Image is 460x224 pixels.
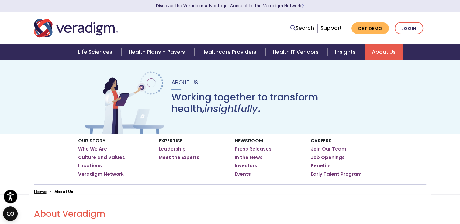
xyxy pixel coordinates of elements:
a: Login [395,22,423,35]
a: Insights [328,44,365,60]
a: Meet the Experts [159,154,199,161]
a: Veradigm Network [78,171,124,177]
span: Learn More [301,3,304,9]
a: Benefits [311,163,331,169]
a: Locations [78,163,102,169]
a: Health Plans + Payers [121,44,194,60]
em: insightfully [204,102,258,115]
a: Discover the Veradigm Advantage: Connect to the Veradigm NetworkLearn More [156,3,304,9]
a: Life Sciences [71,44,121,60]
a: Events [235,171,251,177]
a: Healthcare Providers [194,44,265,60]
a: In the News [235,154,263,161]
a: Press Releases [235,146,272,152]
a: Join Our Team [311,146,346,152]
a: Search [290,24,314,32]
h1: Working together to transform health, . [171,91,377,115]
span: About Us [171,79,198,86]
a: Job Openings [311,154,345,161]
a: About Us [365,44,403,60]
h2: About Veradigm [34,209,426,219]
a: Leadership [159,146,186,152]
img: Veradigm logo [34,18,118,38]
a: Home [34,189,47,195]
button: Open CMP widget [3,206,18,221]
a: Get Demo [351,22,389,34]
a: Early Talent Program [311,171,362,177]
a: Support [320,24,342,32]
a: Investors [235,163,257,169]
a: Culture and Values [78,154,125,161]
a: Who We Are [78,146,107,152]
a: Health IT Vendors [265,44,328,60]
